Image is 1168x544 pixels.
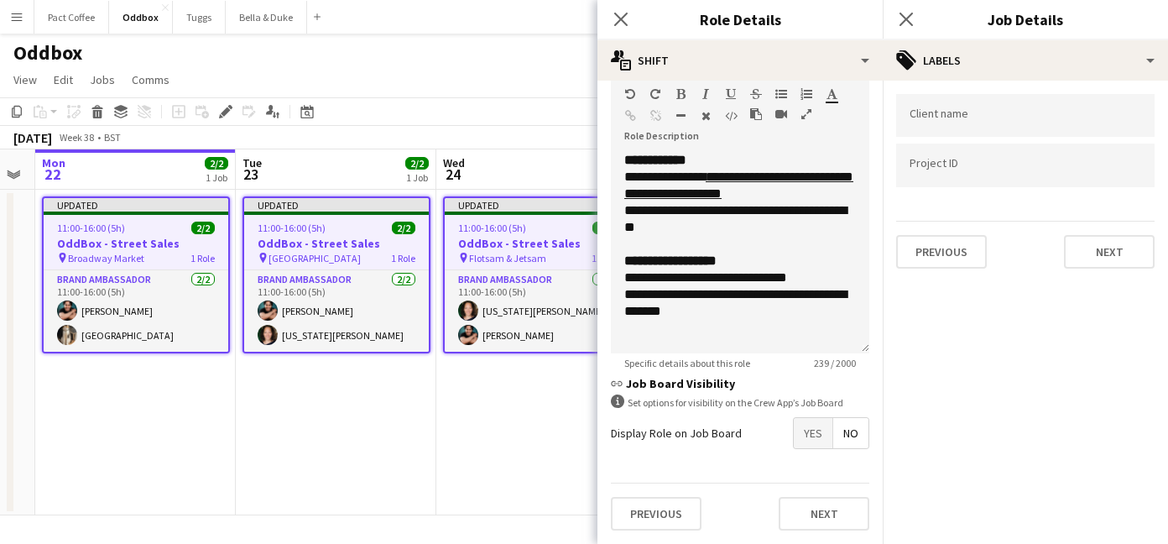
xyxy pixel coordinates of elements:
button: Bella & Duke [226,1,307,34]
span: 2/2 [392,222,415,234]
span: Comms [132,72,169,87]
button: Unordered List [775,87,787,101]
div: Updated [445,198,629,212]
span: 11:00-16:00 (5h) [57,222,125,234]
app-job-card: Updated11:00-16:00 (5h)2/2OddBox - Street Sales [GEOGRAPHIC_DATA]1 RoleBrand Ambassador2/211:00-1... [242,196,430,353]
a: Edit [47,69,80,91]
h3: OddBox - Street Sales [244,236,429,251]
app-card-role: Brand Ambassador2/211:00-16:00 (5h)[PERSON_NAME][GEOGRAPHIC_DATA] [44,270,228,352]
span: 1 Role [592,252,616,264]
span: 1 Role [190,252,215,264]
span: Mon [42,155,65,170]
button: Pact Coffee [34,1,109,34]
div: Updated [244,198,429,212]
span: 2/2 [405,157,429,170]
span: Wed [443,155,465,170]
div: 1 Job [406,171,428,184]
span: 2/2 [205,157,228,170]
input: Type to search project ID labels... [910,158,1141,173]
div: [DATE] [13,129,52,146]
div: Updated [44,198,228,212]
button: Insert video [775,107,787,121]
span: 11:00-16:00 (5h) [458,222,526,234]
button: Horizontal Line [675,109,686,123]
div: 1 Job [206,171,227,184]
app-job-card: Updated11:00-16:00 (5h)2/2OddBox - Street Sales Flotsam & Jetsam1 RoleBrand Ambassador2/211:00-16... [443,196,631,353]
span: Week 38 [55,131,97,144]
span: Flotsam & Jetsam [469,252,546,264]
span: Specific details about this role [611,357,764,369]
button: Bold [675,87,686,101]
span: Edit [54,72,73,87]
span: No [833,418,868,448]
span: Yes [794,418,832,448]
button: Oddbox [109,1,173,34]
span: 2/2 [191,222,215,234]
h3: OddBox - Street Sales [44,236,228,251]
div: BST [104,131,121,144]
h3: Job Board Visibility [611,376,869,391]
span: Jobs [90,72,115,87]
button: Tuggs [173,1,226,34]
app-job-card: Updated11:00-16:00 (5h)2/2OddBox - Street Sales Broadway Market1 RoleBrand Ambassador2/211:00-16:... [42,196,230,353]
label: Display Role on Job Board [611,426,742,441]
span: 11:00-16:00 (5h) [258,222,326,234]
h1: Oddbox [13,40,82,65]
app-card-role: Brand Ambassador2/211:00-16:00 (5h)[PERSON_NAME][US_STATE][PERSON_NAME] [244,270,429,352]
span: 23 [240,165,262,184]
span: 22 [39,165,65,184]
button: Paste as plain text [750,107,762,121]
span: View [13,72,37,87]
button: Italic [700,87,712,101]
button: Strikethrough [750,87,762,101]
button: Fullscreen [800,107,812,121]
button: Redo [649,87,661,101]
span: [GEOGRAPHIC_DATA] [269,252,361,264]
app-card-role: Brand Ambassador2/211:00-16:00 (5h)[US_STATE][PERSON_NAME][PERSON_NAME] [445,270,629,352]
span: 1 Role [391,252,415,264]
input: Type to search client labels... [910,108,1141,123]
button: Previous [896,235,987,269]
span: 24 [441,165,465,184]
button: Clear Formatting [700,109,712,123]
a: Comms [125,69,176,91]
span: 239 / 2000 [800,357,869,369]
button: Ordered List [800,87,812,101]
a: Jobs [83,69,122,91]
div: Shift [597,40,883,81]
div: Labels [883,40,1168,81]
button: Undo [624,87,636,101]
span: 2/2 [592,222,616,234]
h3: Role Details [597,8,883,30]
h3: Job Details [883,8,1168,30]
span: Tue [242,155,262,170]
h3: OddBox - Street Sales [445,236,629,251]
a: View [7,69,44,91]
button: Text Color [826,87,837,101]
span: Broadway Market [68,252,144,264]
button: Previous [611,497,701,531]
button: HTML Code [725,109,737,123]
div: Set options for visibility on the Crew App’s Job Board [611,395,869,411]
button: Next [1064,235,1155,269]
button: Underline [725,87,737,101]
button: Next [779,497,869,531]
